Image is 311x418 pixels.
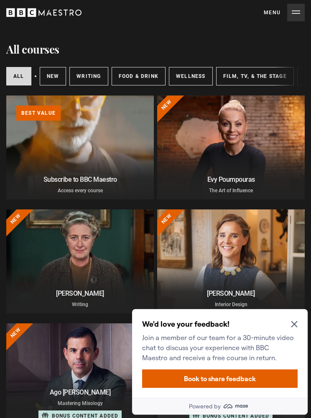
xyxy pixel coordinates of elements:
a: New [40,67,66,85]
svg: BBC Maestro [6,6,82,19]
a: [PERSON_NAME] Writing New [6,209,154,313]
a: Evy Poumpouras The Art of Influence New [157,95,305,199]
h1: All courses [6,42,59,57]
button: Close Maze Prompt [162,15,169,22]
a: Powered by maze [3,92,179,109]
p: The Art of Influence [162,187,300,194]
h2: Ago [PERSON_NAME] [11,388,149,396]
p: Interior Design [162,301,300,308]
p: Join a member of our team for a 30-minute video chat to discuss your experience with BBC Maestro ... [13,27,166,57]
a: All [6,67,31,85]
h2: [PERSON_NAME] [162,289,300,297]
a: Writing [69,67,108,85]
a: Film, TV, & The Stage [216,67,294,85]
a: Food & Drink [112,67,166,85]
a: [PERSON_NAME] Interior Design New [157,209,305,313]
div: Optional study invitation [3,3,179,109]
a: Wellness [169,67,213,85]
button: Book to share feedback [13,64,169,82]
h2: [PERSON_NAME] [11,289,149,297]
h2: Evy Poumpouras [162,175,300,183]
p: Mastering Mixology [11,400,149,407]
p: Writing [11,301,149,308]
h2: We'd love your feedback! [13,13,166,23]
p: Best value [16,106,61,121]
button: Toggle navigation [264,4,305,21]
